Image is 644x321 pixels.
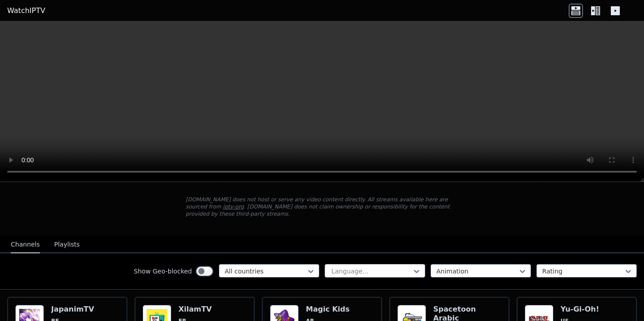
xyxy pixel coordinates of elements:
[306,305,350,314] h6: Magic Kids
[561,305,600,314] h6: Yu-Gi-Oh!
[7,5,45,16] a: WatchIPTV
[51,305,94,314] h6: JapanimTV
[134,267,192,276] label: Show Geo-blocked
[54,236,80,253] button: Playlists
[178,305,220,314] h6: XilamTV
[223,204,244,210] a: iptv-org
[11,236,40,253] button: Channels
[186,196,458,217] p: [DOMAIN_NAME] does not host or serve any video content directly. All streams available here are s...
